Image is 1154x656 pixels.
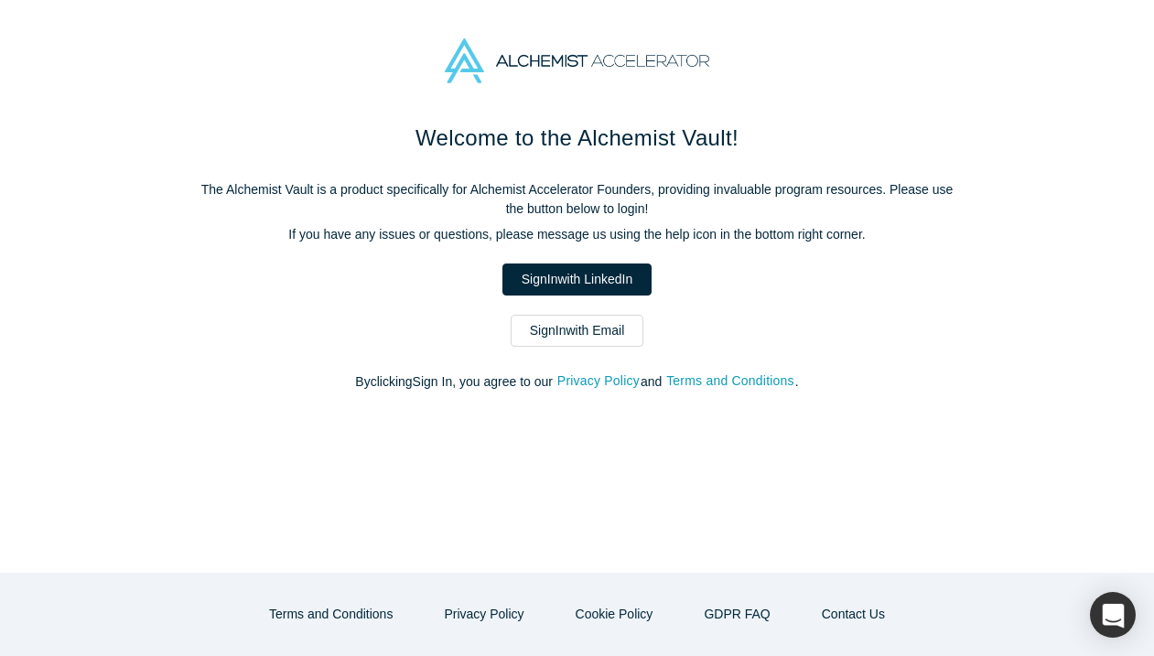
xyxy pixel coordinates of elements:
[665,371,795,392] button: Terms and Conditions
[250,598,412,630] button: Terms and Conditions
[445,38,708,83] img: Alchemist Accelerator Logo
[193,122,962,155] h1: Welcome to the Alchemist Vault!
[193,225,962,244] p: If you have any issues or questions, please message us using the help icon in the bottom right co...
[193,180,962,219] p: The Alchemist Vault is a product specifically for Alchemist Accelerator Founders, providing inval...
[685,598,789,630] a: GDPR FAQ
[193,372,962,392] p: By clicking Sign In , you agree to our and .
[556,371,641,392] button: Privacy Policy
[556,598,673,630] button: Cookie Policy
[803,598,904,630] button: Contact Us
[425,598,543,630] button: Privacy Policy
[502,263,652,296] a: SignInwith LinkedIn
[511,315,644,347] a: SignInwith Email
